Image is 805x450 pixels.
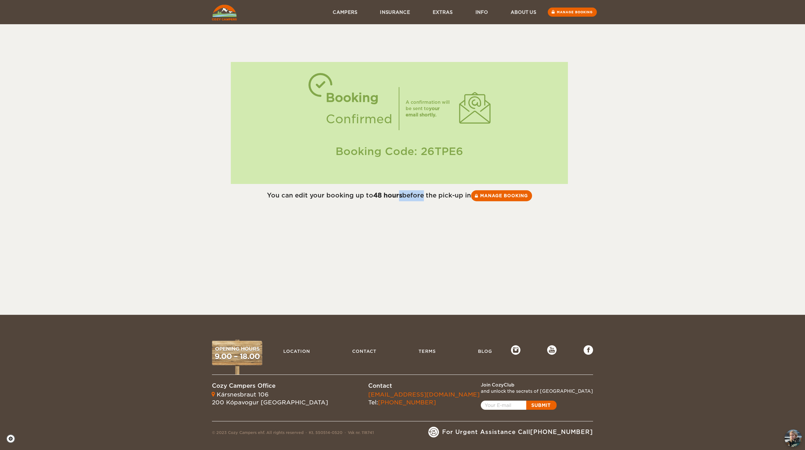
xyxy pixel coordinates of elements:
[6,434,19,443] a: Cookie settings
[785,430,802,447] button: chat-button
[481,401,557,410] a: Open popup
[373,192,402,199] strong: 48 hours
[368,391,480,398] a: [EMAIL_ADDRESS][DOMAIN_NAME]
[378,399,436,406] a: [PHONE_NUMBER]
[481,382,593,388] div: Join CozyClub
[280,345,313,357] a: Location
[212,382,328,390] div: Cozy Campers Office
[212,5,237,20] img: Cozy Campers
[406,99,453,118] div: A confirmation will be sent to
[442,428,593,436] span: For Urgent Assistance Call
[212,190,587,201] div: You can edit your booking up to before the pick-up in
[212,391,328,407] div: Kársnesbraut 106 200 Kópavogur [GEOGRAPHIC_DATA]
[237,144,562,159] div: Booking Code: 26TPE6
[548,8,597,17] a: Manage booking
[212,430,374,437] div: © 2023 Cozy Campers ehf. All rights reserved Kt. 550514-0520 Vsk nr. 118741
[368,391,480,407] div: Tel:
[368,382,480,390] div: Contact
[785,430,802,447] img: Freyja at Cozy Campers
[326,108,392,130] div: Confirmed
[349,345,380,357] a: Contact
[326,87,392,108] div: Booking
[475,345,495,357] a: Blog
[481,388,593,394] div: and unlock the secrets of [GEOGRAPHIC_DATA]
[530,429,593,435] a: [PHONE_NUMBER]
[471,190,532,201] a: Manage booking
[415,345,439,357] a: Terms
